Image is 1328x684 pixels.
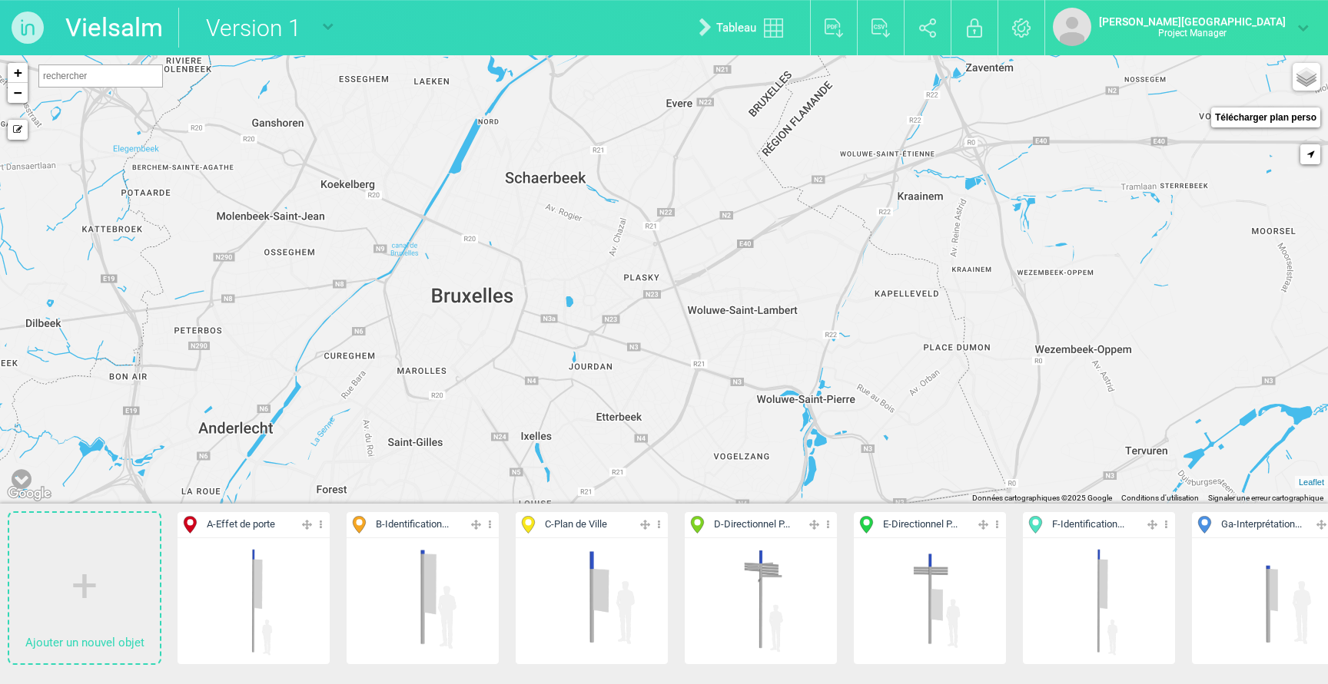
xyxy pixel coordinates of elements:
[704,544,818,658] img: 145423941674.png
[1299,477,1324,487] a: Leaflet
[65,8,163,48] a: Vielsalm
[919,18,937,38] img: share.svg
[873,544,987,658] img: 145514970151.png
[764,18,783,38] img: tableau.svg
[1042,544,1156,658] img: 145423941657.png
[535,544,649,658] img: 145423941777.png
[687,3,802,52] a: Tableau
[8,63,28,83] a: Zoom in
[1099,28,1286,38] p: Project Manager
[714,517,790,532] span: D - Directionnel P...
[1099,15,1286,28] strong: [PERSON_NAME][GEOGRAPHIC_DATA]
[8,83,28,103] a: Zoom out
[1053,8,1309,46] a: [PERSON_NAME][GEOGRAPHIC_DATA]Project Manager
[9,513,160,663] a: Ajouter un nouvel objet
[1215,107,1316,127] label: Télécharger plan perso
[1293,63,1320,91] a: Layers
[967,18,982,38] img: locked.svg
[883,517,958,532] span: E - Directionnel P...
[207,517,275,532] span: A - Effet de porte
[197,544,310,658] img: 145423941657.png
[545,517,607,532] span: C - Plan de Ville
[1211,544,1325,658] img: 150431042200.png
[1012,18,1031,38] img: settings.svg
[366,544,480,658] img: 145423942099.png
[38,64,163,88] input: rechercher
[825,18,844,38] img: export_pdf.svg
[376,517,449,532] span: B - Identification...
[1052,517,1124,532] span: F - Identification...
[1053,8,1091,46] img: default_avatar.png
[871,18,891,38] img: export_csv.svg
[9,631,160,655] p: Ajouter un nouvel objet
[1221,517,1302,532] span: Ga - Interprétation...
